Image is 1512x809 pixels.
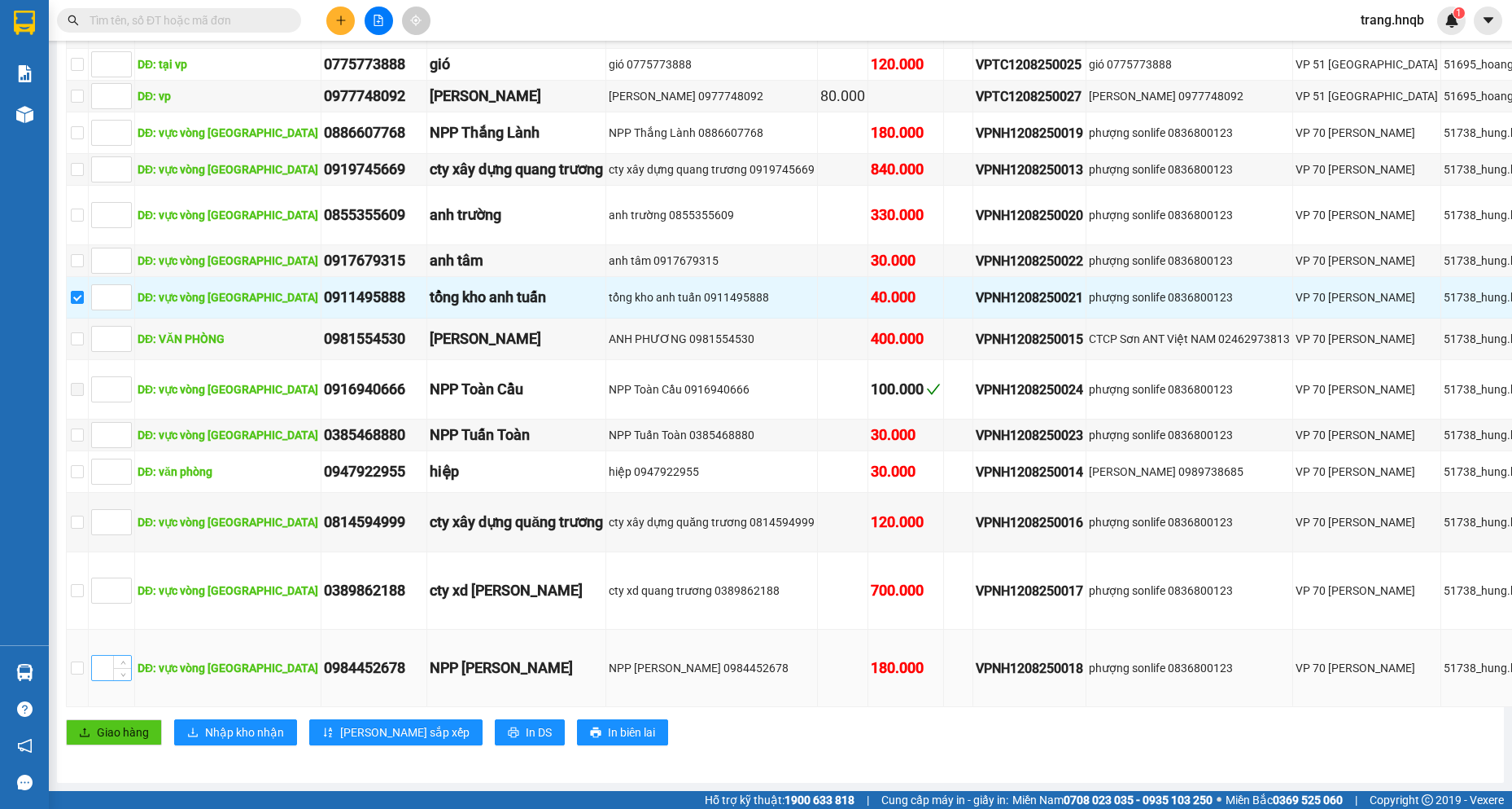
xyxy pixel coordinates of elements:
div: 840.000 [871,158,941,181]
div: 30.000 [871,460,941,483]
td: 0775773888 [321,49,427,81]
div: 40.000 [871,286,941,309]
div: NPP [PERSON_NAME] 0984452678 [609,659,815,677]
td: VPNH1208250023 [973,420,1086,451]
div: 0886607768 [324,121,424,144]
td: VP 70 Nguyễn Hoàng [1293,112,1441,154]
span: file-add [373,15,384,26]
div: anh trường 0855355609 [609,206,815,224]
div: 0916940666 [324,378,424,401]
button: printerIn DS [495,719,565,745]
td: VPNH1208250024 [973,360,1086,420]
div: VPNH1208250013 [976,160,1083,180]
div: VPNH1208250023 [976,425,1083,446]
div: phượng sonlife 0836800123 [1089,380,1290,398]
span: Miền Bắc [1226,791,1343,809]
div: 330.000 [871,204,941,226]
div: cty xây dựng quang trương [430,158,603,181]
div: VPNH1208250020 [976,205,1083,226]
div: [PERSON_NAME] 0977748092 [1089,87,1290,105]
td: VPNH1208250014 [973,451,1086,493]
div: phượng sonlife 0836800123 [1089,513,1290,531]
span: Nhập kho nhận [205,723,284,741]
div: phượng sonlife 0836800123 [1089,582,1290,600]
div: VPNH1208250022 [976,251,1083,271]
div: DĐ: vực vòng [GEOGRAPHIC_DATA] [138,252,318,270]
span: Hỗ trợ kỹ thuật: [705,791,854,809]
div: 0984452678 [324,657,424,679]
span: Cung cấp máy in - giấy in: [881,791,1008,809]
div: ANH PHƯƠNG 0981554530 [609,330,815,348]
div: tổng kho anh tuấn 0911495888 [609,288,815,306]
div: 30.000 [871,424,941,446]
div: 0855355609 [324,204,424,226]
td: 0911495888 [321,277,427,319]
div: VP 70 [PERSON_NAME] [1296,206,1438,224]
div: phượng sonlife 0836800123 [1089,659,1290,677]
td: 0947922955 [321,451,427,493]
td: VP 70 Nguyễn Hoàng [1293,451,1441,493]
button: uploadGiao hàng [66,719,162,745]
div: cty xây dựng quang trương 0919745669 [609,160,815,178]
input: Tìm tên, số ĐT hoặc mã đơn [90,11,282,29]
div: cty xây dựng quăng trương 0814594999 [609,513,815,531]
div: 30.000 [871,249,941,272]
td: VPTC1208250025 [973,49,1086,81]
span: plus [335,15,347,26]
td: 0916940666 [321,360,427,420]
div: VP 70 [PERSON_NAME] [1296,426,1438,444]
div: gió 0775773888 [609,55,815,73]
span: question-circle [17,701,33,717]
div: DĐ: tại vp [138,55,318,73]
td: VPNH1208250015 [973,319,1086,360]
td: VP 70 Nguyễn Hoàng [1293,186,1441,245]
span: | [867,791,869,809]
div: phượng sonlife 0836800123 [1089,124,1290,142]
div: DĐ: vực vòng [GEOGRAPHIC_DATA] [138,124,318,142]
div: phượng sonlife 0836800123 [1089,426,1290,444]
td: VPNH1208250017 [973,552,1086,630]
div: cty xây dựng quăng trương [430,511,603,534]
div: 700.000 [871,579,941,602]
td: tổng kho anh tuấn [427,277,606,319]
span: copyright [1422,794,1433,806]
td: NPP Toàn Cầu [427,360,606,420]
td: NPP Tuấn Toàn [427,420,606,451]
div: DĐ: vp [138,87,318,105]
span: Miền Nam [1012,791,1213,809]
img: icon-new-feature [1444,13,1459,28]
div: 0775773888 [324,53,424,76]
div: 80.000 [820,85,865,108]
div: 0977748092 [324,85,424,108]
div: VP 70 [PERSON_NAME] [1296,160,1438,178]
strong: 0369 525 060 [1273,794,1343,807]
div: VP 70 [PERSON_NAME] [1296,252,1438,270]
span: trang.hnqb [1348,10,1437,30]
div: VP 70 [PERSON_NAME] [1296,124,1438,142]
div: VPNH1208250021 [976,288,1083,308]
div: VP 70 [PERSON_NAME] [1296,513,1438,531]
td: 0814594999 [321,493,427,552]
span: caret-down [1481,13,1496,28]
div: 180.000 [871,121,941,144]
div: 0814594999 [324,511,424,534]
button: file-add [365,7,393,35]
td: 0919745669 [321,154,427,186]
div: VPNH1208250015 [976,329,1083,350]
div: NPP Tuấn Toàn 0385468880 [609,426,815,444]
div: 180.000 [871,657,941,679]
div: DĐ: vực vòng [GEOGRAPHIC_DATA] [138,659,318,677]
td: VP 70 Nguyễn Hoàng [1293,319,1441,360]
td: VP 70 Nguyễn Hoàng [1293,552,1441,630]
div: VPNH1208250024 [976,380,1083,400]
td: 0977748092 [321,81,427,112]
td: nguyễn thị phương [427,81,606,112]
td: VPNH1208250018 [973,630,1086,707]
td: VPNH1208250013 [973,154,1086,186]
td: 0389862188 [321,552,427,630]
td: VP 70 Nguyễn Hoàng [1293,630,1441,707]
div: 0385468880 [324,424,424,446]
button: plus [326,7,355,35]
td: cty xây dựng quang trương [427,154,606,186]
span: notification [17,738,33,754]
